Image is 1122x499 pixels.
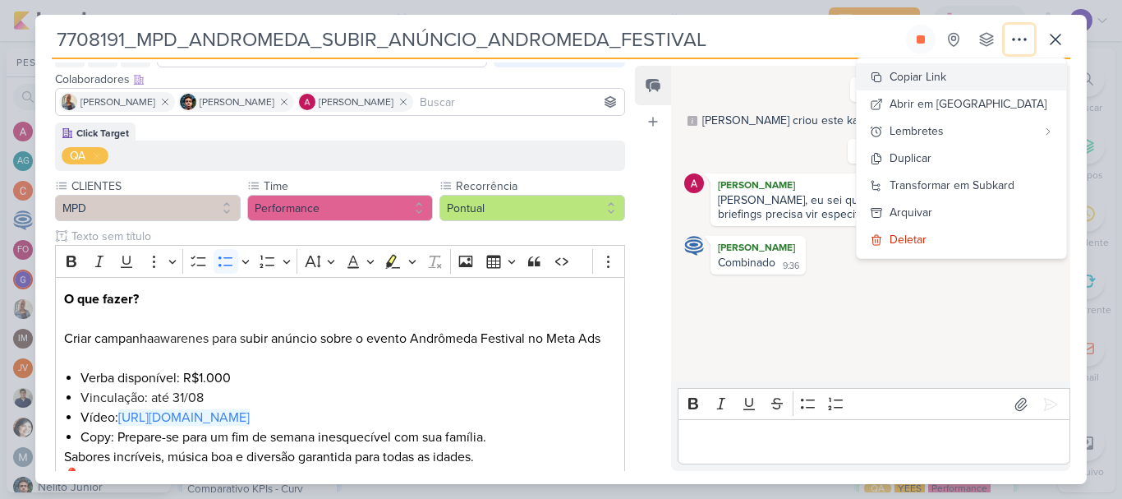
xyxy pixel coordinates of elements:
[70,147,85,164] div: QA
[857,90,1066,118] button: Abrir em [GEOGRAPHIC_DATA]
[684,173,704,193] img: Alessandra Gomes
[890,177,1014,194] div: Transformar em Subkard
[857,199,1066,226] button: Arquivar
[262,178,433,195] label: Time
[55,71,625,88] div: Colaboradores
[678,419,1070,464] div: Editor editing area: main
[439,195,625,221] button: Pontual
[247,195,433,221] button: Performance
[319,95,393,109] span: [PERSON_NAME]
[64,467,80,483] img: 📍
[857,118,1066,145] button: Lembretes
[64,291,139,307] strong: O que fazer?
[80,427,616,447] li: Copy: Prepare-se para um fim de semana inesquecível com sua família.
[702,112,869,129] div: [PERSON_NAME] criou este kard
[200,95,274,109] span: [PERSON_NAME]
[678,388,1070,420] div: Editor toolbar
[714,239,802,256] div: [PERSON_NAME]
[80,390,204,406] span: Vinculação: até 31/08
[857,172,1066,199] button: Transformar em Subkard
[70,178,241,195] label: CLIENTES
[857,226,1066,253] button: Deletar
[64,467,616,488] p: Av. [GEOGRAPHIC_DATA], 328
[890,204,932,221] div: Arquivar
[890,68,946,85] div: Copiar Link
[890,150,931,167] div: Duplicar
[64,289,616,368] p: Criar campanha ubir anúncio sobre o evento Andrômeda Festival no Meta Ads
[68,228,625,245] input: Texto sem título
[80,408,616,427] li: Vídeo:
[180,94,196,110] img: Nelito Junior
[684,236,704,256] img: Caroline Traven De Andrade
[52,25,903,54] input: Kard Sem Título
[890,95,1046,113] div: Abrir em [GEOGRAPHIC_DATA]
[783,260,799,273] div: 9:36
[80,95,155,109] span: [PERSON_NAME]
[154,330,246,347] span: awarenes para s
[914,33,927,46] div: Parar relógio
[118,409,250,426] a: [URL][DOMAIN_NAME]
[64,449,474,465] span: Sabores incríveis, música boa e diversão garantida para todas as idades.
[857,63,1066,90] button: Copiar Link
[718,193,1021,221] div: [PERSON_NAME], eu sei que é no Meta, mas nos próximos briefings precisa vir especificando a plata...
[857,145,1066,172] button: Duplicar
[416,92,621,112] input: Buscar
[80,368,616,388] li: Verba disponível: R$1.000
[299,94,315,110] img: Alessandra Gomes
[55,195,241,221] button: MPD
[76,126,129,141] div: Click Target
[454,178,625,195] label: Recorrência
[714,177,1032,193] div: [PERSON_NAME]
[890,231,927,248] div: Deletar
[55,245,625,277] div: Editor toolbar
[718,256,775,270] div: Combinado
[61,94,77,110] img: Iara Santos
[890,122,1037,140] div: Lembretes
